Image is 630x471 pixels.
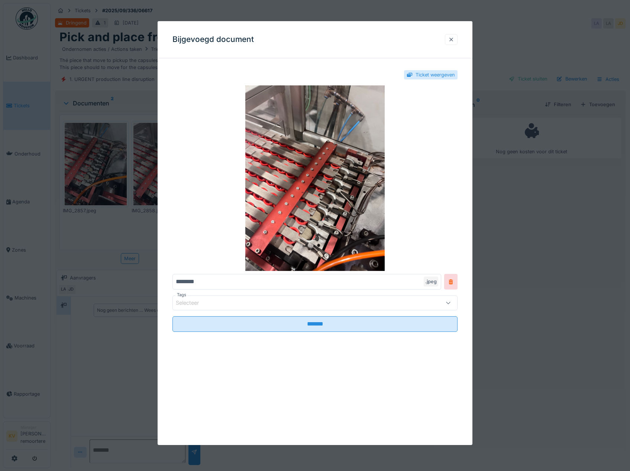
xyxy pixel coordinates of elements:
h3: Bijgevoegd document [172,35,254,44]
div: .jpeg [424,277,438,287]
div: Selecteer [176,299,209,307]
img: 9effde10-3df9-49c5-a2f4-9398f8e27f20-IMG_2858.jpeg [172,85,458,271]
div: Ticket weergeven [416,71,455,78]
label: Tags [175,292,188,298]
